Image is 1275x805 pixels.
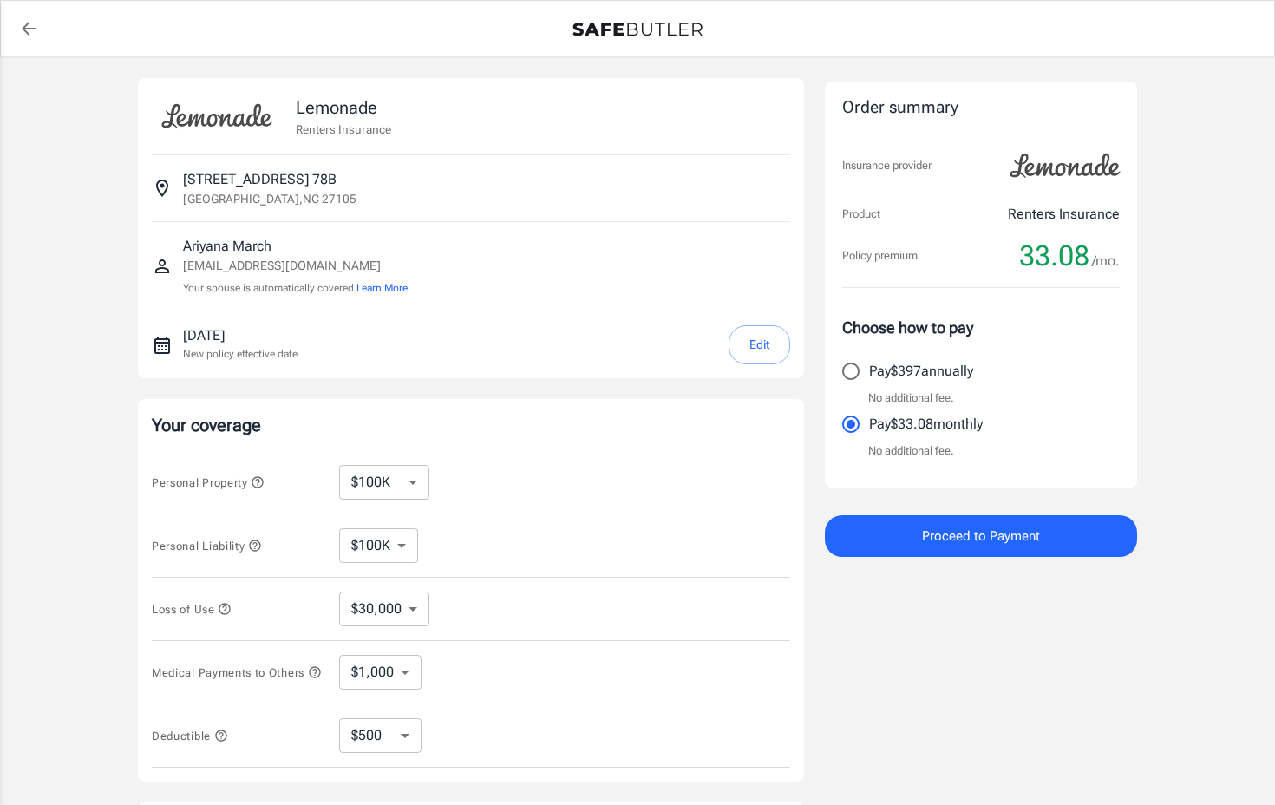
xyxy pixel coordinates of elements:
[152,256,173,277] svg: Insured person
[572,23,703,36] img: Back to quotes
[152,92,282,141] img: Lemonade
[842,247,918,265] p: Policy premium
[183,236,408,257] p: Ariyana March
[825,515,1137,557] button: Proceed to Payment
[1008,204,1120,225] p: Renters Insurance
[842,95,1120,121] div: Order summary
[152,472,265,493] button: Personal Property
[183,346,297,362] p: New policy effective date
[152,599,232,619] button: Loss of Use
[869,414,983,435] p: Pay $33.08 monthly
[842,316,1120,339] p: Choose how to pay
[183,257,408,275] p: [EMAIL_ADDRESS][DOMAIN_NAME]
[152,540,262,553] span: Personal Liability
[152,178,173,199] svg: Insured address
[152,413,790,437] p: Your coverage
[1092,249,1120,273] span: /mo.
[356,280,408,296] button: Learn More
[152,335,173,356] svg: New policy start date
[183,325,297,346] p: [DATE]
[729,325,790,364] button: Edit
[868,389,954,407] p: No additional fee.
[869,361,973,382] p: Pay $397 annually
[183,169,337,190] p: [STREET_ADDRESS] 78B
[152,725,228,746] button: Deductible
[296,95,391,121] p: Lemonade
[152,476,265,489] span: Personal Property
[1019,239,1089,273] span: 33.08
[922,525,1040,547] span: Proceed to Payment
[11,11,46,46] a: back to quotes
[183,280,408,297] p: Your spouse is automatically covered.
[842,157,932,174] p: Insurance provider
[152,730,228,743] span: Deductible
[152,535,262,556] button: Personal Liability
[296,121,391,138] p: Renters Insurance
[868,442,954,460] p: No additional fee.
[152,666,322,679] span: Medical Payments to Others
[152,662,322,683] button: Medical Payments to Others
[183,190,356,207] p: [GEOGRAPHIC_DATA] , NC 27105
[842,206,880,223] p: Product
[1000,141,1130,190] img: Lemonade
[152,603,232,616] span: Loss of Use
